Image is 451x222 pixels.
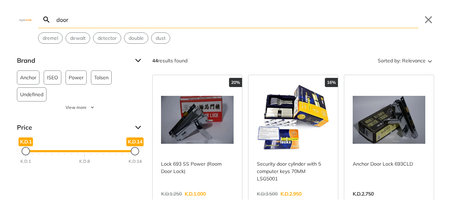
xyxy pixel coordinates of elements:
[98,35,117,42] span: detector
[69,71,84,84] span: Power
[66,104,87,111] span: View more
[17,87,47,101] button: Undefined
[38,33,62,43] button: Select suggestion: dremel
[91,70,112,85] button: Tolsen
[129,35,144,42] span: double
[152,55,187,66] div: results found
[66,70,87,85] button: Power
[376,55,434,66] button: Sorted by:Relevance Sort
[17,18,34,21] img: Close
[47,71,58,84] span: ISEO
[20,71,36,84] span: Anchor
[42,16,51,24] svg: Search
[131,147,139,155] div: Maximum Price
[79,158,90,165] div: K.D.8
[93,32,121,44] div: Suggestion: detector
[151,32,170,44] div: Suggestion: dust
[17,70,39,85] button: Anchor
[124,32,148,44] div: Suggestion: double
[17,55,130,66] span: Brand
[426,56,434,65] svg: Sort
[423,14,434,25] button: Close
[43,35,58,42] span: dremel
[66,33,90,43] button: Select suggestion: dewalt
[325,78,338,87] div: 16%
[44,70,61,85] button: ISEO
[124,33,148,43] button: Select suggestion: double
[55,11,419,28] input: Search…
[70,35,86,42] span: dewalt
[38,32,63,44] div: Suggestion: dremel
[20,158,31,165] div: K.D.1
[66,32,90,44] div: Suggestion: dewalt
[93,33,121,43] button: Select suggestion: detector
[152,57,158,64] strong: 44
[17,104,144,111] button: View more
[21,147,30,155] div: Minimum Price
[94,71,109,84] span: Tolsen
[229,78,242,87] div: 20%
[402,55,426,66] span: Relevance
[20,88,43,101] span: Undefined
[152,33,170,43] button: Select suggestion: dust
[17,122,130,133] span: Price
[156,35,166,42] span: dust
[129,158,142,165] div: K.D.14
